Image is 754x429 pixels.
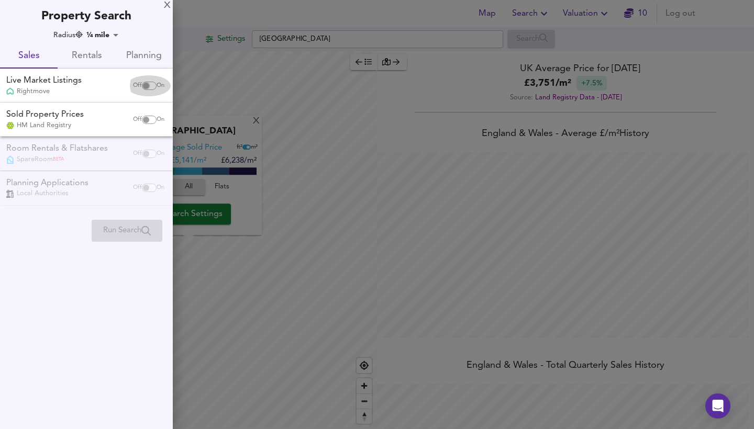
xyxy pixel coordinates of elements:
[157,82,164,90] span: On
[6,87,82,96] div: Rightmove
[121,48,167,64] span: Planning
[164,2,171,9] div: X
[6,48,51,64] span: Sales
[6,75,82,87] div: Live Market Listings
[705,393,730,419] div: Open Intercom Messenger
[157,116,164,124] span: On
[83,30,122,40] div: ¼ mile
[53,30,83,40] div: Radius
[133,116,142,124] span: Off
[64,48,109,64] span: Rentals
[133,82,142,90] span: Off
[6,122,14,129] img: Land Registry
[6,121,84,130] div: HM Land Registry
[6,109,84,121] div: Sold Property Prices
[6,87,14,96] img: Rightmove
[92,220,162,242] div: Please enable at least one data source to run a search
